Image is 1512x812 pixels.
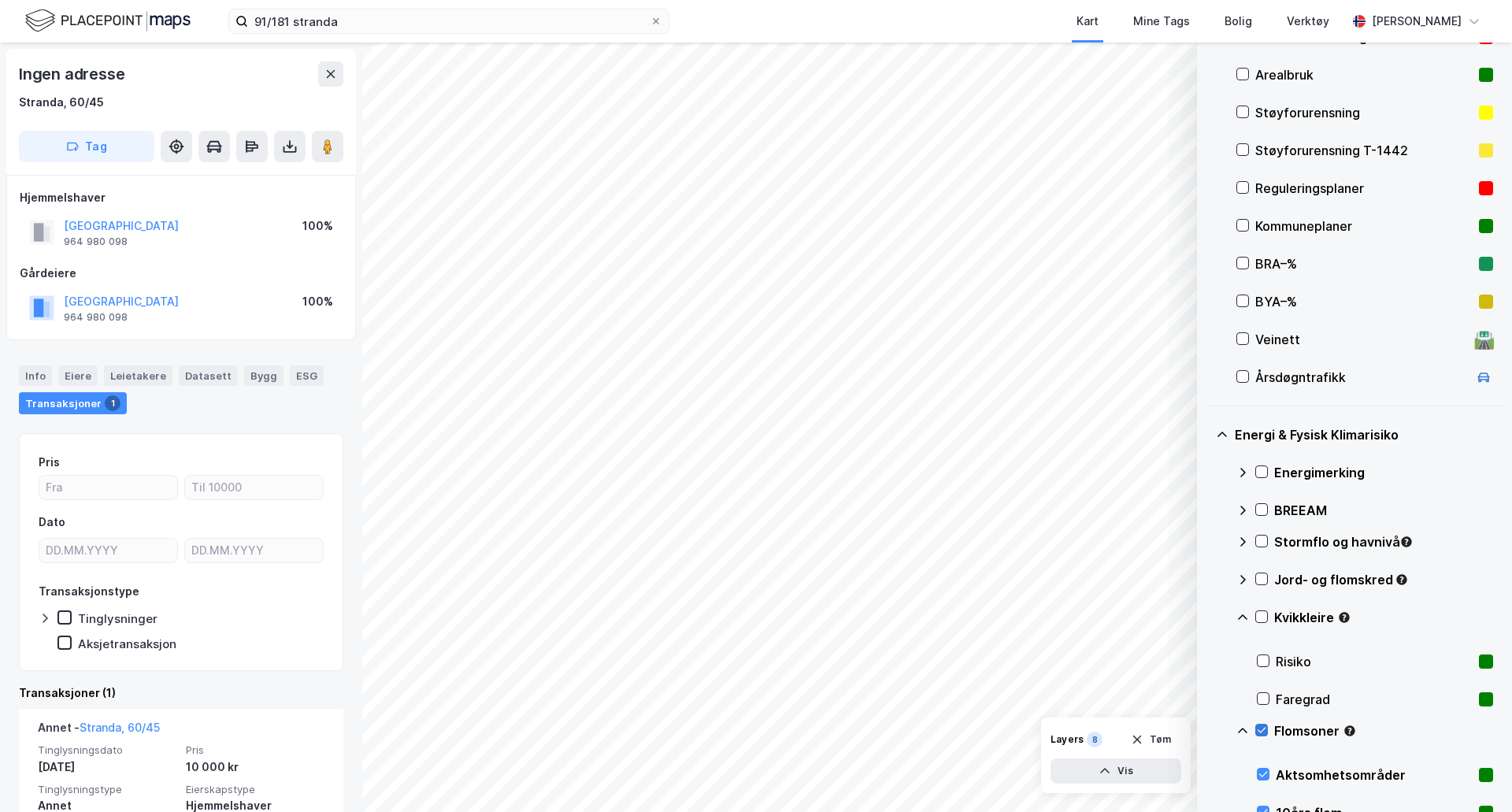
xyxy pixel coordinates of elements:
[1255,330,1468,349] div: Veinett
[64,235,128,248] div: 964 980 098
[1274,570,1493,589] div: Jord- og flomskred
[78,611,157,626] div: Tinglysninger
[186,783,324,796] span: Eierskapstype
[1051,758,1181,784] button: Vis
[1337,610,1351,625] div: Tooltip anchor
[1051,733,1084,746] div: Layers
[1255,368,1468,387] div: Årsdøgntrafikk
[1133,12,1190,31] div: Mine Tags
[78,636,176,651] div: Aksjetransaksjon
[1276,652,1473,671] div: Risiko
[290,365,324,386] div: ESG
[1225,12,1252,31] div: Bolig
[39,582,139,601] div: Transaksjonstype
[1372,12,1462,31] div: [PERSON_NAME]
[19,93,104,112] div: Stranda, 60/45
[1287,12,1329,31] div: Verktøy
[1255,254,1473,273] div: BRA–%
[38,758,176,777] div: [DATE]
[1255,103,1473,122] div: Støyforurensning
[1399,535,1414,549] div: Tooltip anchor
[104,365,172,386] div: Leietakere
[1343,724,1357,738] div: Tooltip anchor
[1395,573,1409,587] div: Tooltip anchor
[1255,141,1473,160] div: Støyforurensning T-1442
[1473,329,1495,350] div: 🛣️
[19,365,52,386] div: Info
[39,476,177,499] input: Fra
[302,292,333,311] div: 100%
[20,264,343,283] div: Gårdeiere
[19,684,343,703] div: Transaksjoner (1)
[38,783,176,796] span: Tinglysningstype
[80,721,160,734] a: Stranda, 60/45
[1274,608,1493,627] div: Kvikkleire
[186,758,324,777] div: 10 000 kr
[39,453,60,472] div: Pris
[20,188,343,207] div: Hjemmelshaver
[244,365,283,386] div: Bygg
[1077,12,1099,31] div: Kart
[1274,501,1493,520] div: BREEAM
[19,131,154,162] button: Tag
[1255,217,1473,235] div: Kommuneplaner
[302,217,333,235] div: 100%
[1121,727,1181,752] button: Tøm
[38,718,160,743] div: Annet -
[1274,721,1493,740] div: Flomsoner
[25,7,191,35] img: logo.f888ab2527a4732fd821a326f86c7f29.svg
[1255,65,1473,84] div: Arealbruk
[19,61,128,87] div: Ingen adresse
[19,392,127,414] div: Transaksjoner
[1276,766,1473,784] div: Aktsomhetsområder
[64,311,128,324] div: 964 980 098
[39,513,65,532] div: Dato
[1274,463,1493,482] div: Energimerking
[1255,179,1473,198] div: Reguleringsplaner
[1255,292,1473,311] div: BYA–%
[185,539,323,562] input: DD.MM.YYYY
[179,365,238,386] div: Datasett
[1276,690,1473,709] div: Faregrad
[38,743,176,757] span: Tinglysningsdato
[1433,736,1512,812] div: Kontrollprogram for chat
[105,395,120,411] div: 1
[1433,736,1512,812] iframe: Chat Widget
[1087,732,1102,747] div: 8
[186,743,324,757] span: Pris
[248,9,650,33] input: Søk på adresse, matrikkel, gårdeiere, leietakere eller personer
[1235,425,1493,444] div: Energi & Fysisk Klimarisiko
[58,365,98,386] div: Eiere
[1274,532,1493,551] div: Stormflo og havnivå
[185,476,323,499] input: Til 10000
[39,539,177,562] input: DD.MM.YYYY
